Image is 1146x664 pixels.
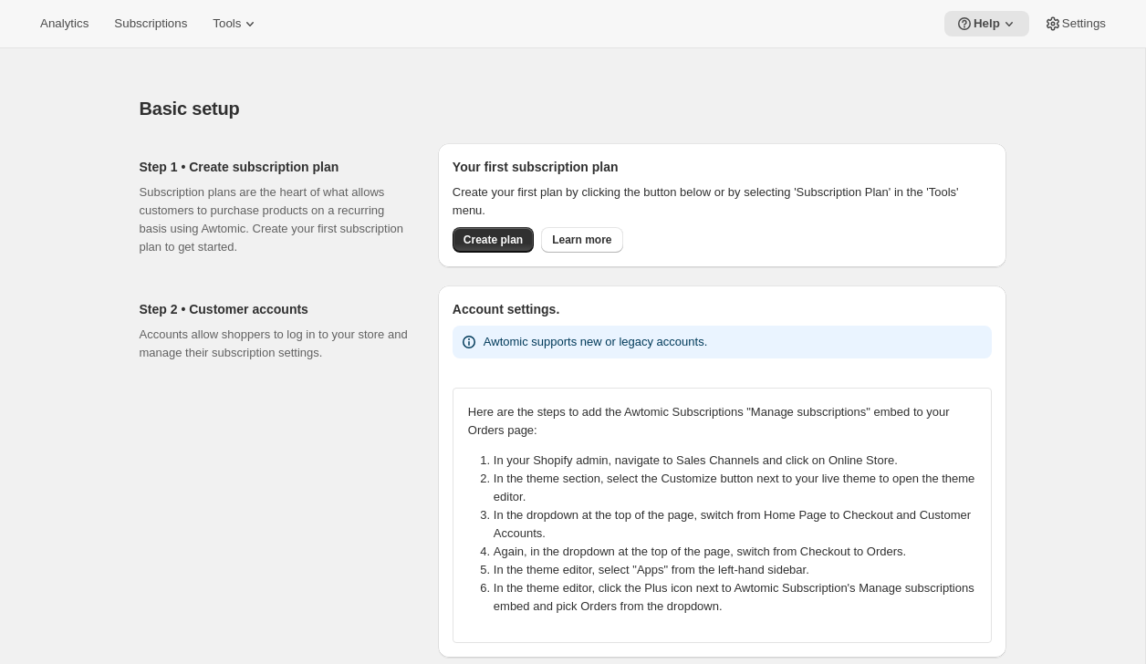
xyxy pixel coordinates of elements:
[40,16,89,31] span: Analytics
[464,233,523,247] span: Create plan
[213,16,241,31] span: Tools
[494,543,987,561] li: Again, in the dropdown at the top of the page, switch from Checkout to Orders.
[140,300,409,318] h2: Step 2 • Customer accounts
[552,233,611,247] span: Learn more
[453,300,992,318] h2: Account settings.
[494,451,987,470] li: In your Shopify admin, navigate to Sales Channels and click on Online Store.
[1062,16,1106,31] span: Settings
[494,506,987,543] li: In the dropdown at the top of the page, switch from Home Page to Checkout and Customer Accounts.
[140,158,409,176] h2: Step 1 • Create subscription plan
[29,11,99,36] button: Analytics
[140,99,240,119] span: Basic setup
[494,561,987,579] li: In the theme editor, select "Apps" from the left-hand sidebar.
[944,11,1029,36] button: Help
[103,11,198,36] button: Subscriptions
[114,16,187,31] span: Subscriptions
[140,326,409,362] p: Accounts allow shoppers to log in to your store and manage their subscription settings.
[541,227,622,253] a: Learn more
[453,183,992,220] p: Create your first plan by clicking the button below or by selecting 'Subscription Plan' in the 'T...
[453,227,534,253] button: Create plan
[494,579,987,616] li: In the theme editor, click the Plus icon next to Awtomic Subscription's Manage subscriptions embe...
[468,403,976,440] p: Here are the steps to add the Awtomic Subscriptions "Manage subscriptions" embed to your Orders p...
[140,183,409,256] p: Subscription plans are the heart of what allows customers to purchase products on a recurring bas...
[202,11,270,36] button: Tools
[1033,11,1117,36] button: Settings
[974,16,1000,31] span: Help
[484,333,707,351] p: Awtomic supports new or legacy accounts.
[453,158,992,176] h2: Your first subscription plan
[494,470,987,506] li: In the theme section, select the Customize button next to your live theme to open the theme editor.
